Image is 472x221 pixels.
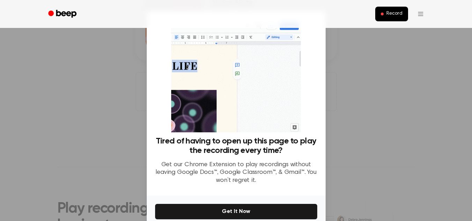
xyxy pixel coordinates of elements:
span: Record [386,11,402,17]
h3: Tired of having to open up this page to play the recording every time? [155,137,317,155]
img: Beep extension in action [171,20,301,132]
button: Open menu [412,6,429,22]
button: Record [375,7,408,21]
p: Get our Chrome Extension to play recordings without leaving Google Docs™, Google Classroom™, & Gm... [155,161,317,185]
button: Get It Now [155,204,317,219]
a: Beep [43,7,83,21]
